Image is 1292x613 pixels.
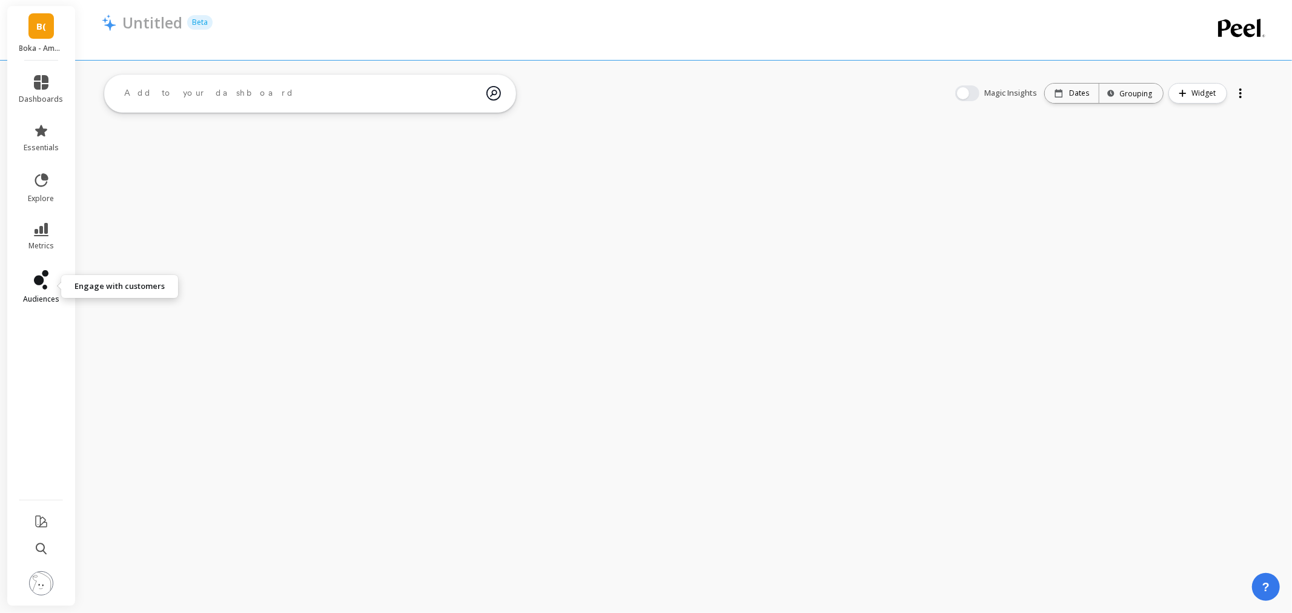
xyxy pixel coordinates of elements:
span: ? [1262,578,1270,595]
p: Untitled [122,12,182,33]
span: Magic Insights [984,87,1039,99]
span: essentials [24,143,59,153]
img: magic search icon [486,77,501,110]
button: ? [1252,573,1280,601]
button: Widget [1168,83,1227,104]
span: metrics [28,241,54,251]
span: Widget [1191,87,1219,99]
img: profile picture [29,571,53,595]
span: dashboards [19,94,64,104]
span: explore [28,194,55,204]
span: B( [36,19,46,33]
p: Beta [187,15,213,30]
p: Dates [1069,88,1089,98]
p: Boka - Amazon (Essor) [19,44,64,53]
span: audiences [23,294,59,304]
img: header icon [102,14,116,31]
div: Grouping [1110,88,1152,99]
